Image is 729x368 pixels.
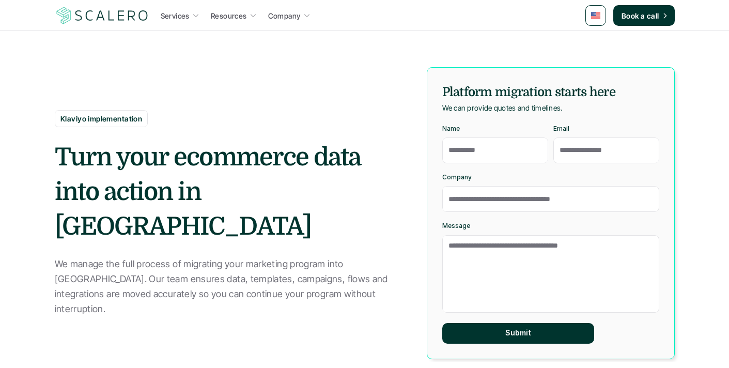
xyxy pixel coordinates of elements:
p: Company [442,174,472,181]
p: Name [442,125,460,132]
input: Company [442,186,659,212]
textarea: Message [442,235,659,313]
p: Services [161,10,190,21]
p: Company [268,10,301,21]
p: We manage the full process of migrating your marketing program into [GEOGRAPHIC_DATA]. Our team e... [55,257,391,316]
h5: Platform migration starts here [442,83,659,101]
input: Email [553,137,659,163]
p: Submit [505,329,531,338]
p: Resources [211,10,247,21]
p: We can provide quotes and timelines. [442,101,563,114]
a: Book a call [613,5,675,26]
p: Book a call [622,10,659,21]
p: Klaviyo implementation [60,113,142,124]
button: Submit [442,323,594,344]
h2: Turn your ecommerce data into action in [GEOGRAPHIC_DATA] [55,140,404,244]
img: Scalero company logo [55,6,150,25]
p: Email [553,125,569,132]
p: Message [442,222,470,229]
input: Name [442,137,548,163]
